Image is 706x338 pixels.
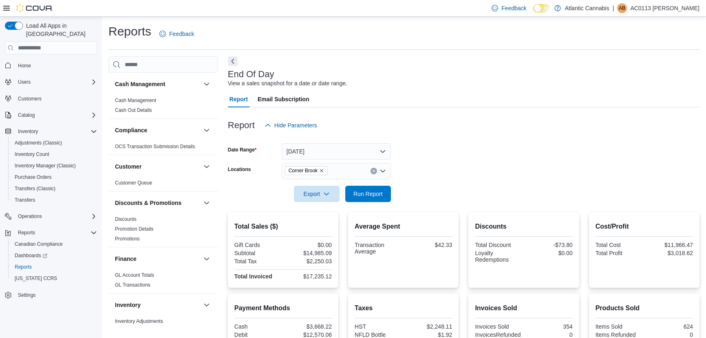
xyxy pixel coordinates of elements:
[613,3,614,13] p: |
[23,22,97,38] span: Load All Apps in [GEOGRAPHIC_DATA]
[596,222,693,231] h2: Cost/Profit
[2,289,100,301] button: Settings
[115,301,141,309] h3: Inventory
[202,162,212,171] button: Customer
[15,127,97,136] span: Inventory
[115,226,154,232] span: Promotion Details
[8,273,100,284] button: [US_STATE] CCRS
[228,79,347,88] div: View a sales snapshot for a date or date range.
[11,172,55,182] a: Purchase Orders
[11,161,97,171] span: Inventory Manager (Classic)
[475,303,572,313] h2: Invoices Sold
[15,174,52,180] span: Purchase Orders
[169,30,194,38] span: Feedback
[11,262,35,272] a: Reports
[115,107,152,113] span: Cash Out Details
[596,331,643,338] div: Items Refunded
[15,110,97,120] span: Catalog
[15,275,57,282] span: [US_STATE] CCRS
[475,222,572,231] h2: Discounts
[2,59,100,71] button: Home
[11,251,97,260] span: Dashboards
[646,250,693,256] div: $3,018.62
[355,323,402,330] div: HST
[156,26,197,42] a: Feedback
[234,331,282,338] div: Debit
[115,126,147,134] h3: Compliance
[115,216,137,222] a: Discounts
[11,149,97,159] span: Inventory Count
[234,323,282,330] div: Cash
[405,331,452,338] div: $1.92
[289,167,318,175] span: Corner Brook
[108,23,151,40] h1: Reports
[115,97,156,104] span: Cash Management
[11,195,38,205] a: Transfers
[2,76,100,88] button: Users
[11,274,60,283] a: [US_STATE] CCRS
[108,96,218,118] div: Cash Management
[115,272,154,278] a: GL Account Totals
[2,109,100,121] button: Catalog
[319,168,324,173] button: Remove Corner Brook from selection in this group
[229,91,248,107] span: Report
[115,180,152,186] a: Customer Queue
[285,258,332,265] div: $2,250.03
[5,56,97,322] nav: Complex example
[15,211,45,221] button: Operations
[15,197,35,203] span: Transfers
[11,138,97,148] span: Adjustments (Classic)
[475,323,522,330] div: Invoices Sold
[371,168,377,174] button: Clear input
[15,93,97,104] span: Customers
[115,236,140,242] span: Promotions
[234,242,282,248] div: Gift Cards
[11,251,51,260] a: Dashboards
[345,186,391,202] button: Run Report
[234,250,282,256] div: Subtotal
[282,143,391,160] button: [DATE]
[353,190,383,198] span: Run Report
[405,323,452,330] div: $2,248.11
[15,140,62,146] span: Adjustments (Classic)
[285,323,332,330] div: $3,668.22
[228,120,255,130] h3: Report
[202,79,212,89] button: Cash Management
[8,194,100,206] button: Transfers
[8,137,100,149] button: Adjustments (Classic)
[18,112,35,118] span: Catalog
[228,166,251,173] label: Locations
[15,264,32,270] span: Reports
[115,226,154,232] a: Promotion Details
[11,262,97,272] span: Reports
[646,242,693,248] div: $11,966.47
[115,282,150,288] a: GL Transactions
[115,80,165,88] h3: Cash Management
[11,138,65,148] a: Adjustments (Classic)
[355,303,452,313] h2: Taxes
[285,250,332,256] div: $14,985.09
[274,121,317,129] span: Hide Parameters
[475,250,522,263] div: Loyalty Redemptions
[8,149,100,160] button: Inventory Count
[228,69,274,79] h3: End Of Day
[228,56,238,66] button: Next
[596,323,643,330] div: Items Sold
[18,229,35,236] span: Reports
[115,143,195,150] span: OCS Transaction Submission Details
[596,303,693,313] h2: Products Sold
[646,323,693,330] div: 624
[617,3,627,13] div: AC0113 Baker Jory
[11,239,66,249] a: Canadian Compliance
[11,239,97,249] span: Canadian Compliance
[475,242,522,248] div: Total Discount
[8,261,100,273] button: Reports
[202,125,212,135] button: Compliance
[525,242,573,248] div: -$73.80
[18,96,42,102] span: Customers
[596,242,643,248] div: Total Cost
[2,126,100,137] button: Inventory
[15,77,97,87] span: Users
[18,62,31,69] span: Home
